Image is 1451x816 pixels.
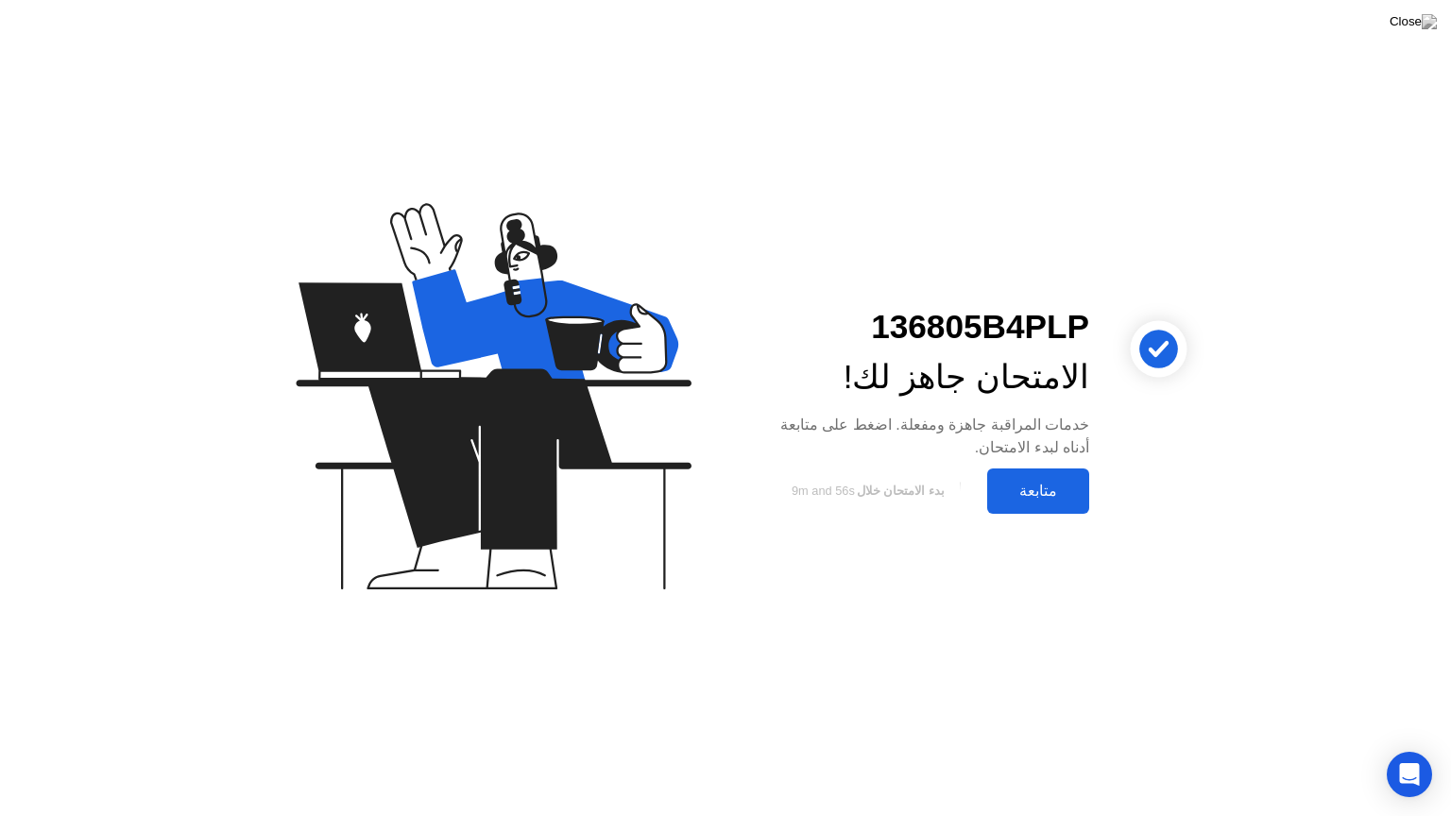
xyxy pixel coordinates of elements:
span: 9m and 56s [792,484,855,498]
div: 136805B4PLP [756,302,1089,352]
button: متابعة [987,468,1089,514]
div: خدمات المراقبة جاهزة ومفعلة. اضغط على متابعة أدناه لبدء الامتحان. [756,414,1089,459]
div: Open Intercom Messenger [1387,752,1432,797]
div: الامتحان جاهز لك! [756,352,1089,402]
button: بدء الامتحان خلال9m and 56s [756,473,978,509]
div: متابعة [993,482,1084,500]
img: Close [1390,14,1437,29]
